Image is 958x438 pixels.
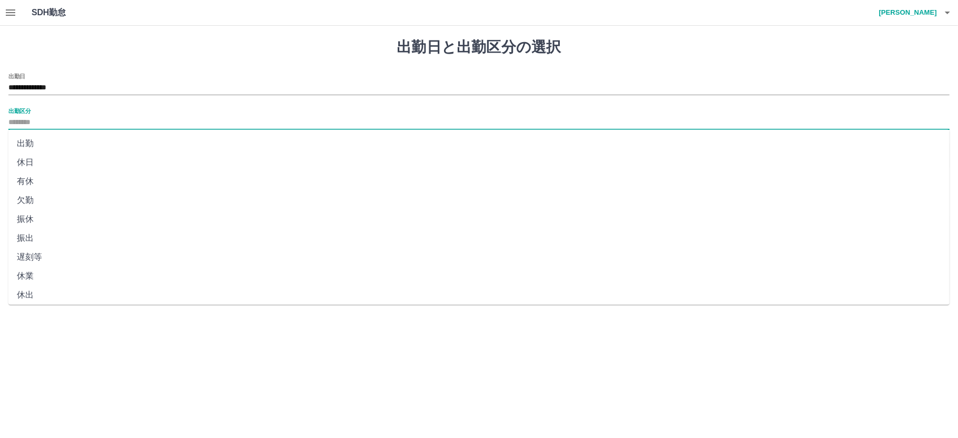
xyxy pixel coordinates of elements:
[8,72,25,80] label: 出勤日
[8,248,950,267] li: 遅刻等
[8,304,950,323] li: 育介休
[8,134,950,153] li: 出勤
[8,38,950,56] h1: 出勤日と出勤区分の選択
[8,210,950,229] li: 振休
[8,172,950,191] li: 有休
[8,153,950,172] li: 休日
[8,107,31,115] label: 出勤区分
[8,267,950,286] li: 休業
[8,191,950,210] li: 欠勤
[8,229,950,248] li: 振出
[8,286,950,304] li: 休出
